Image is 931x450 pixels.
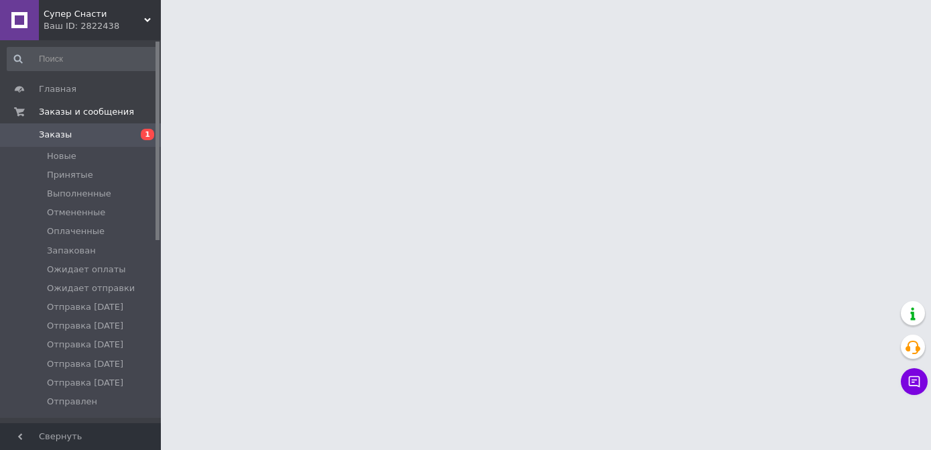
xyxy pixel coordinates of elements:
span: Запакован [47,245,96,257]
span: Ожидает оплаты [47,264,126,276]
span: Заказы и сообщения [39,106,134,118]
span: Супер Снасти [44,8,144,20]
span: Отправлен [47,396,97,408]
span: Заказы [39,129,72,141]
span: Выполненные [47,188,111,200]
input: Поиск [7,47,158,71]
span: Принятые [47,169,93,181]
span: Ожидает отправки [47,282,135,294]
span: 1 [141,129,154,140]
span: Отправка [DATE] [47,320,123,332]
span: Отправка [DATE] [47,377,123,389]
span: Оплаченные [47,225,105,237]
span: Отправка [DATE] [47,339,123,351]
span: Отправка [DATE] [47,301,123,313]
span: Отмененные [47,207,105,219]
span: Главная [39,83,76,95]
span: Отправка [DATE] [47,358,123,370]
span: Новые [47,150,76,162]
button: Чат с покупателем [901,368,928,395]
div: Ваш ID: 2822438 [44,20,161,32]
